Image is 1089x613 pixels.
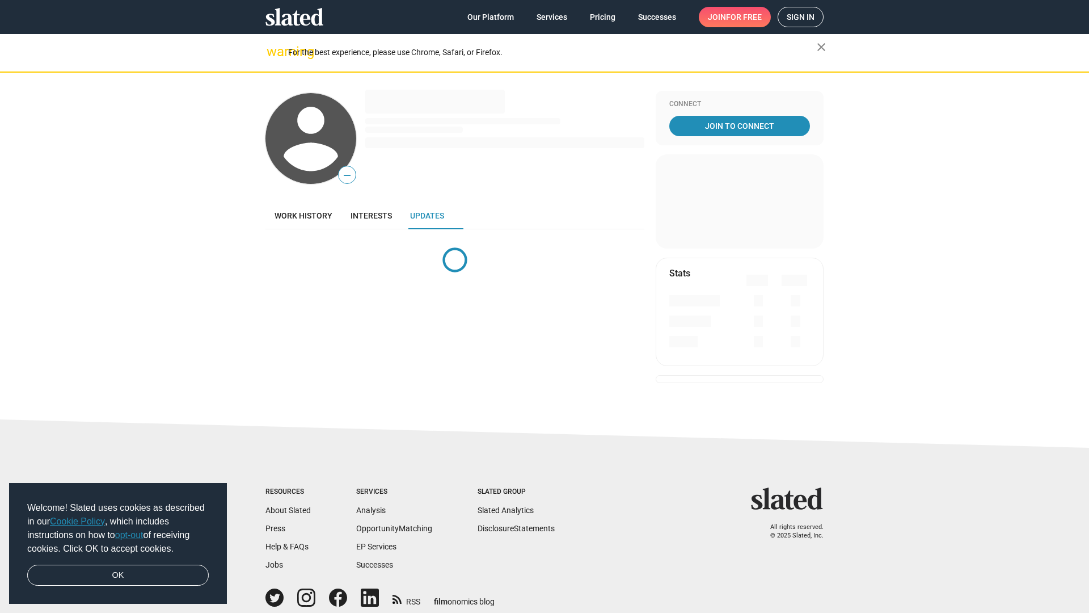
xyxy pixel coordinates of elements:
span: Pricing [590,7,615,27]
a: Our Platform [458,7,523,27]
mat-icon: warning [267,45,280,58]
div: Slated Group [478,488,555,497]
a: Services [527,7,576,27]
div: Resources [265,488,311,497]
span: Sign in [787,7,814,27]
span: — [339,168,356,183]
a: RSS [392,590,420,607]
span: film [434,597,448,606]
span: for free [726,7,762,27]
span: Updates [410,211,444,220]
a: EP Services [356,542,396,551]
a: Press [265,524,285,533]
a: Slated Analytics [478,506,534,515]
span: Work history [275,211,332,220]
a: dismiss cookie message [27,565,209,586]
span: Interests [351,211,392,220]
a: filmonomics blog [434,587,495,607]
a: Sign in [778,7,824,27]
span: Welcome! Slated uses cookies as described in our , which includes instructions on how to of recei... [27,501,209,556]
a: Analysis [356,506,386,515]
a: OpportunityMatching [356,524,432,533]
a: Help & FAQs [265,542,309,551]
mat-icon: close [814,40,828,54]
span: Our Platform [467,7,514,27]
div: Services [356,488,432,497]
span: Successes [638,7,676,27]
span: Join [708,7,762,27]
span: Join To Connect [672,116,808,136]
a: Successes [629,7,685,27]
a: opt-out [115,530,143,540]
a: Jobs [265,560,283,569]
a: Cookie Policy [50,517,105,526]
a: Work history [265,202,341,229]
div: For the best experience, please use Chrome, Safari, or Firefox. [288,45,817,60]
div: cookieconsent [9,483,227,604]
a: About Slated [265,506,311,515]
a: Successes [356,560,393,569]
span: Services [537,7,567,27]
a: Joinfor free [699,7,771,27]
a: Interests [341,202,401,229]
a: DisclosureStatements [478,524,555,533]
a: Updates [401,202,453,229]
a: Join To Connect [669,116,810,136]
div: Connect [669,100,810,109]
mat-card-title: Stats [669,267,690,279]
p: All rights reserved. © 2025 Slated, Inc. [758,523,824,540]
a: Pricing [581,7,624,27]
